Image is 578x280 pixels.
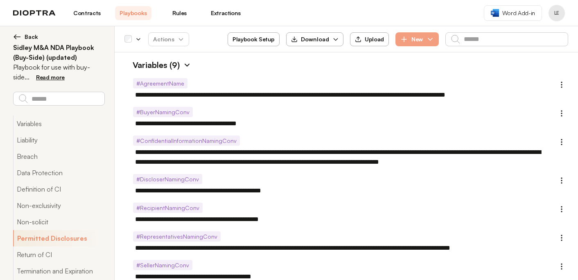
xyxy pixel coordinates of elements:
button: Non-solicit [13,214,104,230]
span: # ConfidentialInformationNamingConv [133,135,240,146]
button: Download [286,32,343,46]
button: Return of CI [13,246,104,263]
button: Liability [13,132,104,148]
a: Word Add-in [484,5,542,21]
button: Definition of CI [13,181,104,197]
span: Back [25,33,38,41]
a: Contracts [69,6,105,20]
span: Read more [36,74,65,81]
span: # SellerNamingConv [133,260,192,270]
p: Playbook for use with buy-side [13,62,104,82]
h1: Variables (9) [124,59,180,71]
button: Breach [13,148,104,165]
span: # RecipientNamingConv [133,203,203,213]
span: # BuyerNamingConv [133,107,193,117]
button: Variables [13,115,104,132]
span: Actions [147,32,191,47]
span: ... [25,73,29,81]
button: Termination and Expiration [13,263,104,279]
button: Playbook Setup [228,32,280,46]
button: Non-exclusivity [13,197,104,214]
button: Actions [148,32,189,46]
span: # RepresentativesNamingConv [133,231,221,242]
button: Profile menu [549,5,565,21]
img: left arrow [13,33,21,41]
button: Data Protection [13,165,104,181]
img: logo [13,10,56,16]
button: Permitted Disclosures [13,230,104,246]
div: Select all [124,36,132,43]
a: Rules [161,6,198,20]
button: Back [13,33,104,41]
a: Playbooks [115,6,151,20]
span: # DiscloserNamingConv [133,174,202,184]
span: Word Add-in [502,9,535,17]
img: word [491,9,499,17]
button: New [395,32,439,46]
div: Download [291,35,329,43]
h2: Sidley M&A NDA Playbook (Buy-Side) (updated) [13,43,104,62]
div: Upload [355,36,384,43]
img: Expand [183,61,191,69]
button: Upload [350,32,389,46]
span: # AgreementName [133,78,187,88]
a: Extractions [208,6,244,20]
